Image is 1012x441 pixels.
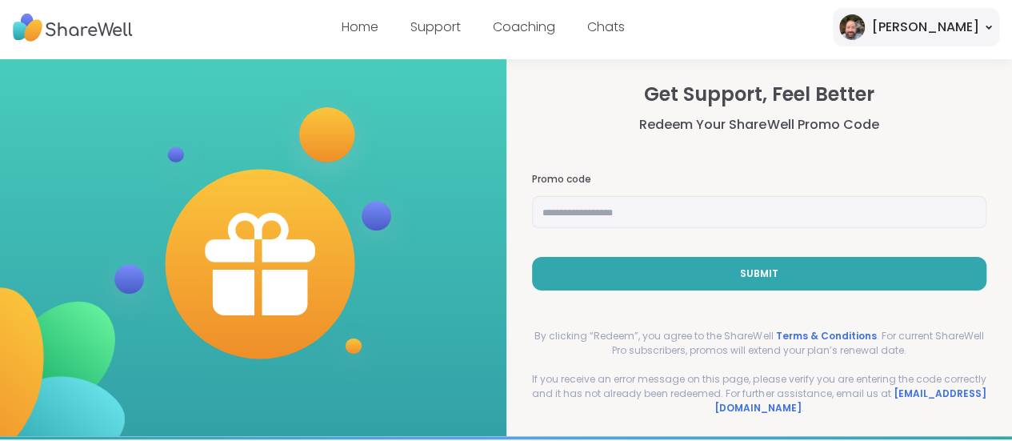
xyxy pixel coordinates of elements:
img: Brian_L [839,14,865,40]
a: Terms & Conditions [775,329,876,343]
a: Support [410,18,461,36]
span: Submit [740,267,778,281]
h2: Get Support, Feel Better [532,80,987,109]
img: ShareWell Nav Logo [13,6,133,50]
a: Chats [587,18,625,36]
a: Coaching [493,18,555,36]
h3: Redeem Your ShareWell Promo Code [532,115,987,134]
a: Home [342,18,378,36]
div: [PERSON_NAME] [871,18,978,37]
button: Submit [532,257,987,291]
p: By clicking “Redeem”, you agree to the ShareWell . For current ShareWell Pro subscribers, promos ... [532,329,987,358]
h3: Promo code [532,173,987,186]
a: [EMAIL_ADDRESS][DOMAIN_NAME] [714,387,986,415]
p: If you receive an error message on this page, please verify you are entering the code correctly a... [532,372,987,415]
